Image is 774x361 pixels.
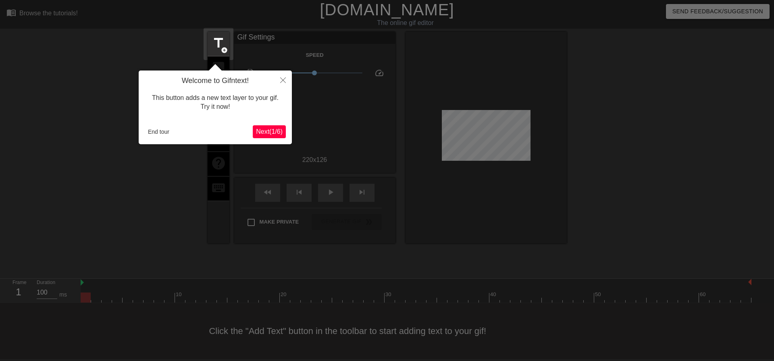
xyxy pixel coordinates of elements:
h4: Welcome to Gifntext! [145,77,286,85]
button: Close [274,71,292,89]
button: Next [253,125,286,138]
div: This button adds a new text layer to your gif. Try it now! [145,85,286,120]
button: End tour [145,126,173,138]
span: Next ( 1 / 6 ) [256,128,283,135]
